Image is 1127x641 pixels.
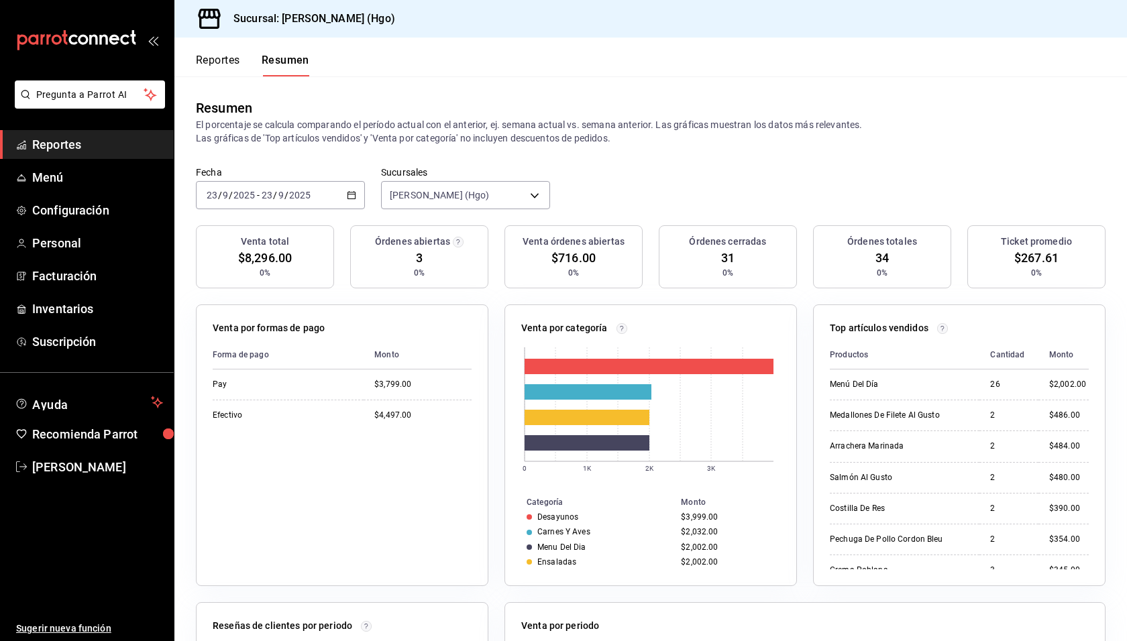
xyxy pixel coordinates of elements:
[1049,410,1089,421] div: $486.00
[681,557,775,567] div: $2,002.00
[847,235,917,249] h3: Órdenes totales
[32,168,163,186] span: Menú
[521,619,599,633] p: Venta por periodo
[1049,441,1089,452] div: $484.00
[990,472,1028,483] div: 2
[257,190,260,200] span: -
[979,341,1038,369] th: Cantidad
[681,512,775,522] div: $3,999.00
[213,619,352,633] p: Reseñas de clientes por periodo
[196,118,1106,145] p: El porcentaje se calcula comparando el período actual con el anterior, ej. semana actual vs. sema...
[32,300,163,318] span: Inventarios
[990,565,1028,576] div: 3
[537,512,578,522] div: Desayunos
[414,267,425,279] span: 0%
[148,35,158,46] button: open_drawer_menu
[990,503,1028,514] div: 2
[213,341,364,369] th: Forma de pago
[15,80,165,109] button: Pregunta a Parrot AI
[830,534,964,545] div: Pechuga De Pollo Cordon Bleu
[206,190,218,200] input: --
[537,557,576,567] div: Ensaladas
[1031,267,1042,279] span: 0%
[990,410,1028,421] div: 2
[830,341,979,369] th: Productos
[262,54,309,76] button: Resumen
[32,458,163,476] span: [PERSON_NAME]
[1049,472,1089,483] div: $480.00
[551,249,596,267] span: $716.00
[213,379,347,390] div: Pay
[213,410,347,421] div: Efectivo
[877,267,888,279] span: 0%
[707,465,716,472] text: 3K
[721,249,735,267] span: 31
[213,321,325,335] p: Venta por formas de pago
[390,188,490,202] span: [PERSON_NAME] (Hgo)
[1049,534,1089,545] div: $354.00
[196,54,309,76] div: navigation tabs
[830,410,964,421] div: Medallones De Filete Al Gusto
[505,495,676,510] th: Categoría
[689,235,766,249] h3: Órdenes cerradas
[681,527,775,536] div: $2,032.00
[32,267,163,285] span: Facturación
[278,190,284,200] input: --
[196,168,365,177] label: Fecha
[238,249,292,267] span: $8,296.00
[1049,379,1089,390] div: $2,002.00
[537,527,590,536] div: Carnes Y Aves
[32,201,163,219] span: Configuración
[32,234,163,252] span: Personal
[830,503,964,514] div: Costilla De Res
[16,622,163,636] span: Sugerir nueva función
[364,341,472,369] th: Monto
[32,135,163,154] span: Reportes
[830,321,928,335] p: Top artículos vendidos
[416,249,423,267] span: 3
[222,190,229,200] input: --
[241,235,289,249] h3: Venta total
[1001,235,1072,249] h3: Ticket promedio
[1014,249,1059,267] span: $267.61
[260,267,270,279] span: 0%
[233,190,256,200] input: ----
[196,54,240,76] button: Reportes
[830,379,964,390] div: Menú Del Día
[875,249,889,267] span: 34
[223,11,395,27] h3: Sucursal: [PERSON_NAME] (Hgo)
[196,98,252,118] div: Resumen
[990,379,1028,390] div: 26
[32,333,163,351] span: Suscripción
[32,425,163,443] span: Recomienda Parrot
[273,190,277,200] span: /
[1049,565,1089,576] div: $345.00
[681,542,775,552] div: $2,002.00
[32,394,146,410] span: Ayuda
[261,190,273,200] input: --
[537,542,586,552] div: Menu Del Dia
[218,190,222,200] span: /
[374,379,472,390] div: $3,799.00
[381,168,550,177] label: Sucursales
[375,235,450,249] h3: Órdenes abiertas
[645,465,654,472] text: 2K
[284,190,288,200] span: /
[9,97,165,111] a: Pregunta a Parrot AI
[521,321,608,335] p: Venta por categoría
[523,465,527,472] text: 0
[830,565,964,576] div: Crema Poblana
[722,267,733,279] span: 0%
[374,410,472,421] div: $4,497.00
[1038,341,1089,369] th: Monto
[990,534,1028,545] div: 2
[1049,503,1089,514] div: $390.00
[583,465,592,472] text: 1K
[288,190,311,200] input: ----
[830,441,964,452] div: Arrachera Marinada
[676,495,796,510] th: Monto
[523,235,625,249] h3: Venta órdenes abiertas
[990,441,1028,452] div: 2
[830,472,964,483] div: Salmón Al Gusto
[568,267,579,279] span: 0%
